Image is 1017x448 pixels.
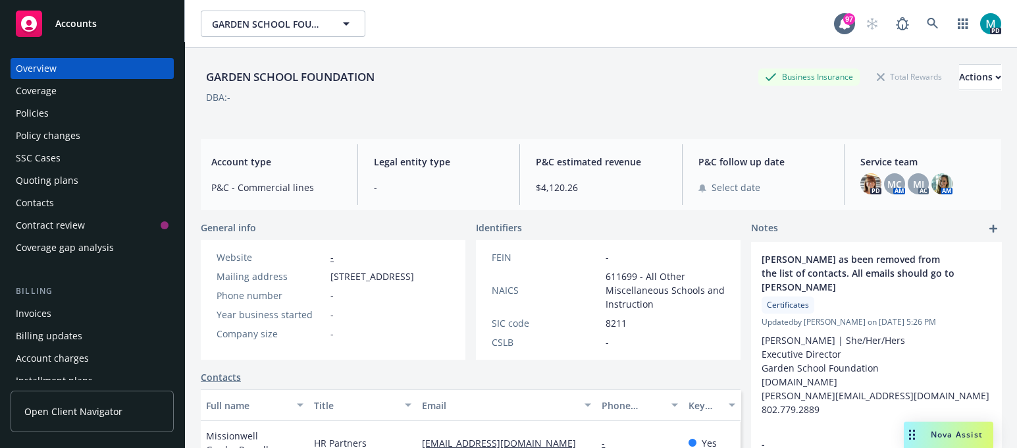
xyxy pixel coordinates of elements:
div: Account charges [16,348,89,369]
span: Service team [860,155,991,169]
div: Phone number [602,399,663,412]
span: - [330,327,334,341]
button: Phone number [596,389,683,421]
button: Key contact [683,389,741,421]
button: Nova Assist [904,422,993,448]
span: - [330,308,334,322]
div: Contract review [16,215,85,236]
img: photo [980,13,1001,34]
span: - [606,250,609,264]
div: Installment plans [16,370,93,391]
a: Accounts [11,5,174,42]
a: Account charges [11,348,174,369]
span: MJ [913,177,924,191]
p: [PERSON_NAME] | She/Her/Hers Executive Director Garden School Foundation [DOMAIN_NAME] [PERSON_NA... [762,333,991,416]
a: Start snowing [859,11,885,37]
div: NAICS [492,283,600,297]
div: Title [314,399,397,412]
span: General info [201,221,256,235]
div: Policy changes [16,125,80,146]
span: Accounts [55,18,97,29]
div: GARDEN SCHOOL FOUNDATION [201,69,380,86]
a: SSC Cases [11,148,174,169]
div: Total Rewards [870,69,949,85]
div: Key contact [689,399,721,412]
a: Contacts [11,192,174,213]
a: Contract review [11,215,174,236]
a: Coverage [11,80,174,101]
button: Actions [959,64,1001,90]
div: Website [217,250,325,264]
a: Switch app [950,11,976,37]
button: Full name [201,389,309,421]
div: Coverage gap analysis [16,237,114,258]
span: Select date [712,181,760,194]
div: Contacts [16,192,54,213]
a: Search [920,11,946,37]
span: Certificates [767,299,809,311]
span: Legal entity type [374,155,504,169]
a: Coverage gap analysis [11,237,174,258]
div: Drag to move [904,422,920,448]
span: [PERSON_NAME] as been removed from the list of contacts. All emails should go to [PERSON_NAME] [762,252,956,294]
div: Actions [959,65,1001,90]
button: GARDEN SCHOOL FOUNDATION [201,11,365,37]
span: [STREET_ADDRESS] [330,269,414,283]
div: Quoting plans [16,170,78,191]
button: Email [417,389,596,421]
div: Billing [11,285,174,298]
span: - [330,289,334,302]
img: photo [860,173,881,194]
div: Full name [206,399,289,412]
a: Policy changes [11,125,174,146]
div: [PERSON_NAME] as been removed from the list of contacts. All emails should go to [PERSON_NAME]Cer... [751,242,1001,427]
a: - [330,251,334,264]
span: 611699 - All Other Miscellaneous Schools and Instruction [606,269,725,311]
a: Overview [11,58,174,79]
span: MC [887,177,902,191]
span: Updated by [PERSON_NAME] on [DATE] 5:26 PM [762,316,991,328]
a: Contacts [201,370,241,384]
span: P&C - Commercial lines [211,181,342,194]
a: Policies [11,103,174,124]
span: Notes [751,221,778,237]
span: 8211 [606,316,627,330]
div: 97 [843,13,855,25]
span: Identifiers [476,221,522,235]
span: Account type [211,155,342,169]
img: photo [931,173,952,194]
span: - [606,335,609,349]
a: add [985,221,1001,237]
span: Open Client Navigator [24,405,122,418]
a: Invoices [11,303,174,324]
div: FEIN [492,250,600,264]
div: Billing updates [16,325,82,347]
div: Phone number [217,289,325,302]
div: CSLB [492,335,600,349]
span: - [374,181,504,194]
span: $4,120.26 [536,181,666,194]
div: Invoices [16,303,51,324]
a: Report a Bug [889,11,916,37]
span: P&C follow up date [698,155,829,169]
button: Title [309,389,417,421]
span: Nova Assist [931,429,983,440]
span: P&C estimated revenue [536,155,666,169]
a: Installment plans [11,370,174,391]
div: SIC code [492,316,600,330]
div: Policies [16,103,49,124]
a: Quoting plans [11,170,174,191]
div: DBA: - [206,90,230,104]
div: Company size [217,327,325,341]
div: Business Insurance [758,69,860,85]
span: GARDEN SCHOOL FOUNDATION [212,17,326,31]
div: Coverage [16,80,57,101]
div: Year business started [217,308,325,322]
a: Billing updates [11,325,174,347]
div: SSC Cases [16,148,61,169]
div: Email [422,399,577,412]
div: Overview [16,58,57,79]
div: Mailing address [217,269,325,283]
